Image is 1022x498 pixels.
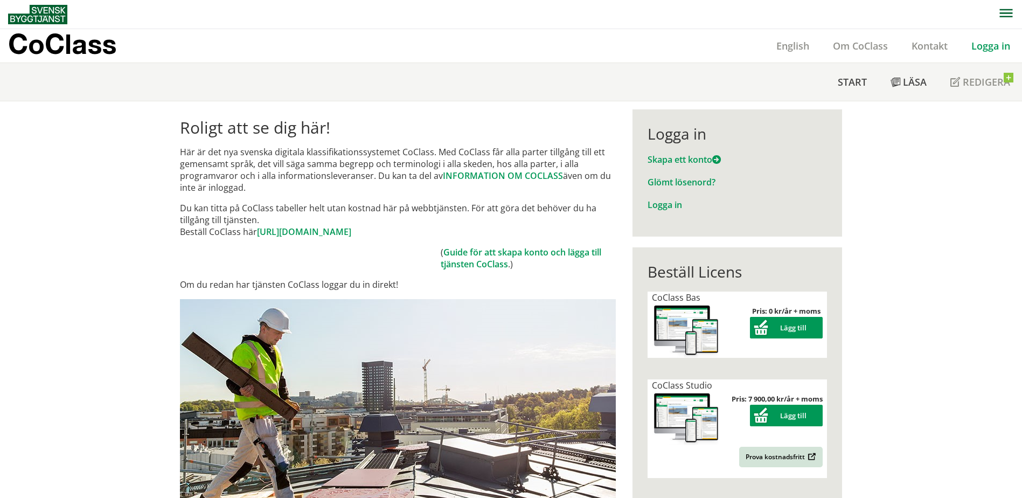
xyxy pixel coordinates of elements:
[652,379,712,391] span: CoClass Studio
[257,226,351,238] a: [URL][DOMAIN_NAME]
[180,146,616,193] p: Här är det nya svenska digitala klassifikationssystemet CoClass. Med CoClass får alla parter till...
[652,391,721,446] img: coclass-license.jpg
[180,202,616,238] p: Du kan titta på CoClass tabeller helt utan kostnad här på webbtjänsten. För att göra det behöver ...
[441,246,616,270] td: ( .)
[648,154,721,165] a: Skapa ett konto
[652,292,700,303] span: CoClass Bas
[879,63,938,101] a: Läsa
[960,39,1022,52] a: Logga in
[750,323,823,333] a: Lägg till
[8,38,116,50] p: CoClass
[826,63,879,101] a: Start
[443,170,563,182] a: INFORMATION OM COCLASS
[764,39,821,52] a: English
[821,39,900,52] a: Om CoClass
[750,405,823,426] button: Lägg till
[180,279,616,290] p: Om du redan har tjänsten CoClass loggar du in direkt!
[750,411,823,420] a: Lägg till
[648,199,682,211] a: Logga in
[903,75,927,88] span: Läsa
[648,124,827,143] div: Logga in
[732,394,823,404] strong: Pris: 7 900,00 kr/år + moms
[900,39,960,52] a: Kontakt
[806,453,816,461] img: Outbound.png
[752,306,821,316] strong: Pris: 0 kr/år + moms
[739,447,823,467] a: Prova kostnadsfritt
[180,118,616,137] h1: Roligt att se dig här!
[652,303,721,358] img: coclass-license.jpg
[441,246,601,270] a: Guide för att skapa konto och lägga till tjänsten CoClass
[8,5,67,24] img: Svensk Byggtjänst
[838,75,867,88] span: Start
[648,176,715,188] a: Glömt lösenord?
[8,29,140,63] a: CoClass
[750,317,823,338] button: Lägg till
[648,262,827,281] div: Beställ Licens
